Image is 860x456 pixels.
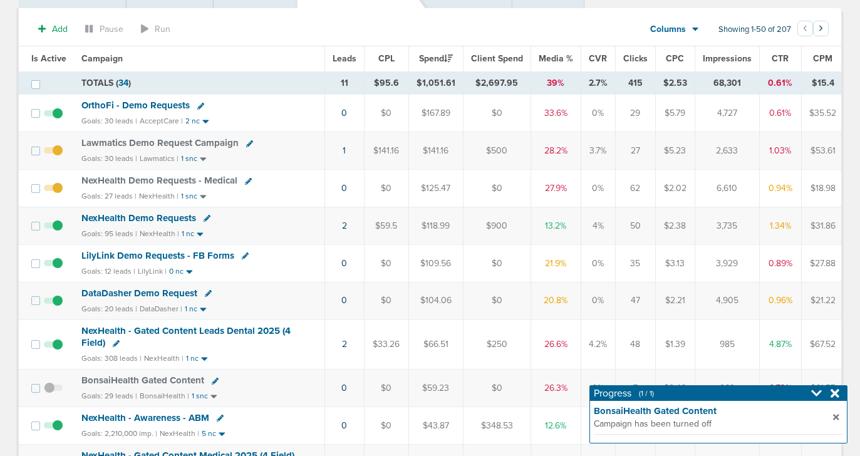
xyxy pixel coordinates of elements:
[695,370,759,407] td: 962
[801,132,844,170] td: $53.61
[666,53,684,64] span: CPC
[655,132,695,170] td: $5.23
[343,145,346,156] a: 1
[531,370,581,407] td: 26.3%
[118,78,128,88] span: 34
[81,117,137,126] small: Goals: 30 leads |
[81,429,157,438] small: Goals: 2,210,000 imp. |
[615,370,655,407] td: 7
[594,418,829,430] span: Campaign has been turned off
[615,282,655,319] td: 47
[364,132,408,170] td: $141.16
[581,207,615,245] td: 4%
[185,304,197,314] small: 1 nc
[81,192,137,201] small: Goals: 27 leads |
[695,282,759,319] td: 4,905
[81,100,190,111] span: OrthoFi - Demo Requests
[471,53,523,64] span: Client Spend
[333,53,356,64] span: Leads
[615,170,655,207] td: 62
[615,244,655,282] td: 35
[341,420,347,431] a: 0
[364,319,408,369] td: $33.26
[695,170,759,207] td: 6,610
[801,282,844,319] td: $21.22
[615,319,655,369] td: 48
[364,282,408,319] td: $0
[581,95,615,132] td: 0%
[181,154,197,163] small: 1 snc
[703,53,752,64] span: Impressions
[463,132,531,170] td: $500
[324,71,364,95] td: 11
[185,117,200,126] small: 2 nc
[408,132,463,170] td: $141.16
[81,250,234,261] span: LilyLink Demo Requests - FB Forms
[718,24,791,35] span: Showing 1-50 of 207
[695,71,759,95] td: 68,301
[202,429,216,438] small: 5 nc
[531,282,581,319] td: 20.8%
[408,370,463,407] td: $59.23
[192,391,208,401] small: 1 snc
[408,170,463,207] td: $125.47
[759,170,801,207] td: 0.94%
[81,391,137,401] small: Goals: 29 leads |
[364,244,408,282] td: $0
[581,71,615,95] td: 2.7%
[695,95,759,132] td: 4,727
[759,319,801,369] td: 4.87%
[531,319,581,369] td: 26.6%
[364,95,408,132] td: $0
[759,370,801,407] td: 0.73%
[140,229,179,238] small: NexHealth |
[581,132,615,170] td: 3.7%
[408,282,463,319] td: $104.06
[801,370,844,407] td: $61.57
[531,132,581,170] td: 28.2%
[655,370,695,407] td: $8.46
[655,282,695,319] td: $2.21
[408,319,463,369] td: $66.51
[655,170,695,207] td: $2.02
[81,375,204,386] span: BonsaiHealth Gated Content
[463,207,531,245] td: $900
[531,407,581,445] td: 12.6%
[655,95,695,132] td: $5.79
[594,405,833,418] strong: BonsaiHealth Gated Content
[140,117,183,125] small: AcceptCare |
[364,407,408,445] td: $0
[531,207,581,245] td: 13.2%
[594,387,654,400] h4: Progress
[581,244,615,282] td: 0%
[655,207,695,245] td: $2.38
[581,319,615,369] td: 4.2%
[801,71,844,95] td: $15.4
[138,267,167,276] small: LilyLink |
[81,137,239,148] span: Lawmatics Demo Request Campaign
[801,170,844,207] td: $18.98
[650,23,686,36] span: Columns
[463,244,531,282] td: $0
[144,354,184,363] small: NexHealth |
[74,71,324,95] td: TOTALS ( )
[615,71,655,95] td: 415
[140,154,179,163] small: Lawmatics |
[182,229,194,239] small: 1 nc
[160,429,199,438] small: NexHealth |
[813,53,832,64] span: CPM
[186,354,199,363] small: 1 nc
[419,53,453,64] span: Spend
[581,407,615,445] td: 0%
[655,71,695,95] td: $2.53
[342,220,347,231] a: 2
[408,71,463,95] td: $1,051.61
[759,132,801,170] td: 1.03%
[531,95,581,132] td: 33.6%
[539,53,573,64] span: Media %
[589,53,607,64] span: CVR
[759,95,801,132] td: 0.61%
[463,370,531,407] td: $0
[797,23,829,38] ul: Pagination
[341,183,347,194] a: 0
